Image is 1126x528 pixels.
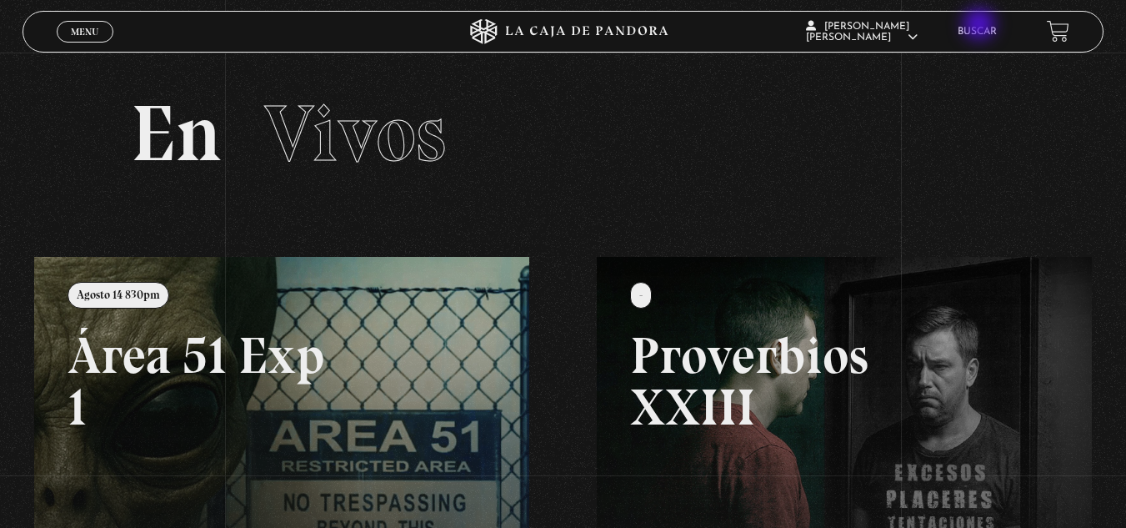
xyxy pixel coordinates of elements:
span: [PERSON_NAME] [PERSON_NAME] [806,22,918,43]
span: Menu [71,27,98,37]
span: Cerrar [65,40,104,52]
span: Vivos [264,86,446,181]
h2: En [131,94,996,173]
a: Buscar [958,27,997,37]
a: View your shopping cart [1047,20,1069,43]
